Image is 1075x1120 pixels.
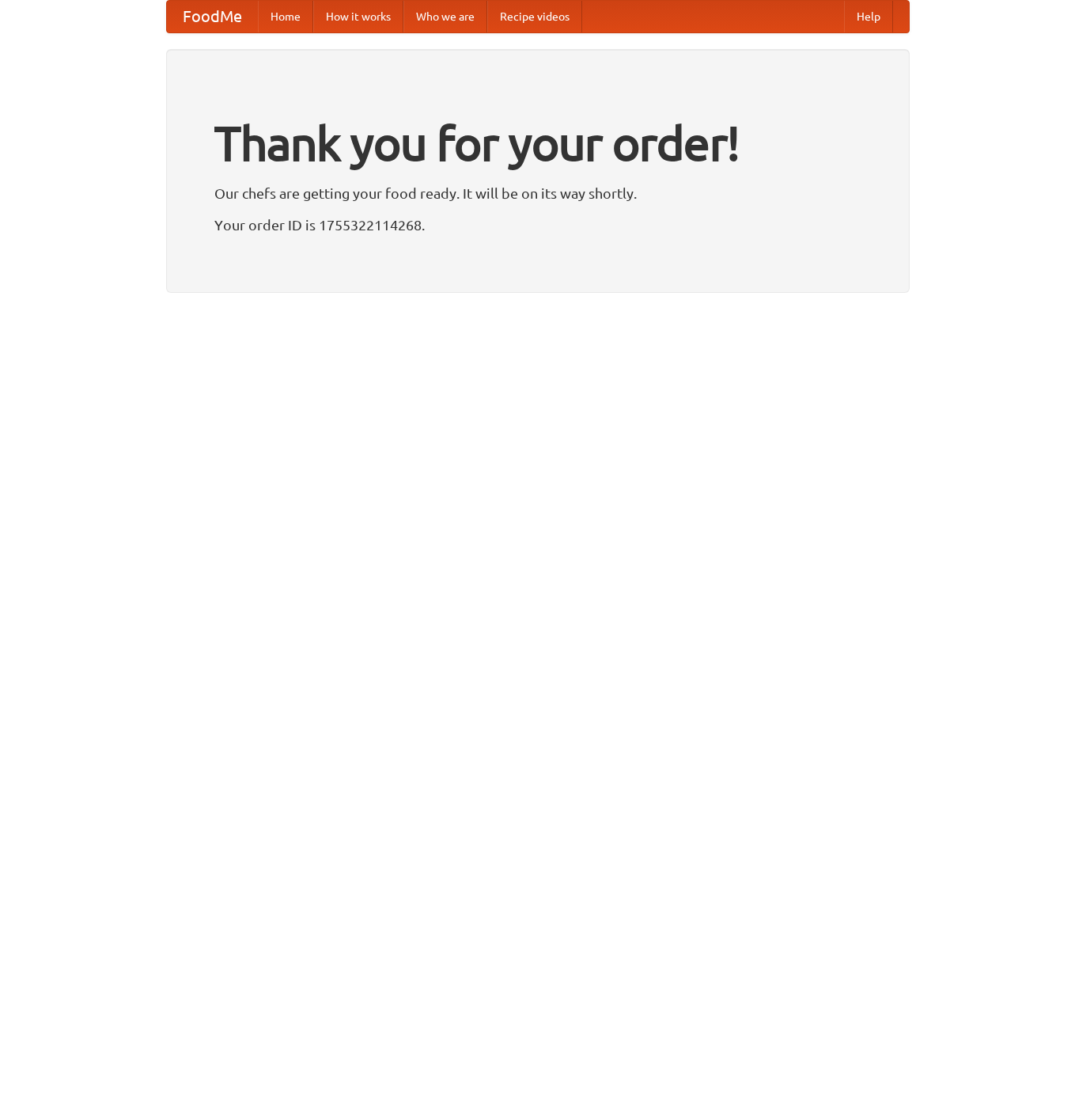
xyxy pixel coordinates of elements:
a: Help [844,1,893,32]
p: Our chefs are getting your food ready. It will be on its way shortly. [214,181,861,205]
a: Home [258,1,313,32]
a: FoodMe [167,1,258,32]
a: How it works [313,1,403,32]
p: Your order ID is 1755322114268. [214,213,861,237]
h1: Thank you for your order! [214,105,861,181]
a: Who we are [403,1,487,32]
a: Recipe videos [487,1,582,32]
